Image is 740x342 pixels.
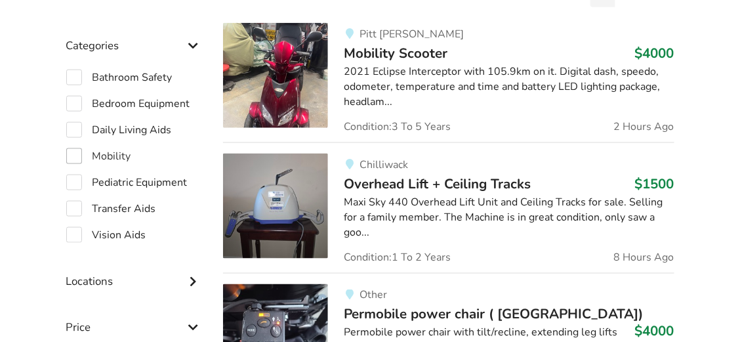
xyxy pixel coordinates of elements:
span: Condition: 3 To 5 Years [344,121,451,132]
div: 2021 Eclipse Interceptor with 105.9km on it. Digital dash, speedo, odometer, temperature and time... [344,64,674,110]
label: Mobility [66,148,131,164]
img: transfer aids-overhead lift + ceiling tracks [223,154,328,259]
span: 8 Hours Ago [614,252,674,263]
span: 2 Hours Ago [614,121,674,132]
span: Pitt [PERSON_NAME] [360,27,464,41]
span: Other [360,288,387,303]
label: Daily Living Aids [66,122,172,138]
div: Price [66,295,203,341]
div: Categories [66,12,203,59]
img: mobility-mobility scooter [223,23,328,128]
a: transfer aids-overhead lift + ceiling tracksChilliwackOverhead Lift + Ceiling Tracks$1500Maxi Sky... [223,142,674,273]
label: Transfer Aids [66,201,156,217]
a: mobility-mobility scooterPitt [PERSON_NAME]Mobility Scooter$40002021 Eclipse Interceptor with 105... [223,23,674,142]
span: Permobile power chair ( [GEOGRAPHIC_DATA]) [344,305,643,324]
label: Bedroom Equipment [66,96,190,112]
span: Chilliwack [360,158,408,172]
label: Vision Aids [66,227,146,243]
h3: $4000 [635,45,674,62]
label: Pediatric Equipment [66,175,188,190]
div: Maxi Sky 440 Overhead Lift Unit and Ceiling Tracks for sale. Selling for a family member. The Mac... [344,195,674,240]
label: Bathroom Safety [66,70,173,85]
span: Mobility Scooter [344,44,447,62]
h3: $4000 [635,323,674,340]
span: Condition: 1 To 2 Years [344,252,451,263]
h3: $1500 [635,175,674,192]
div: Locations [66,248,203,295]
span: Overhead Lift + Ceiling Tracks [344,175,531,193]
